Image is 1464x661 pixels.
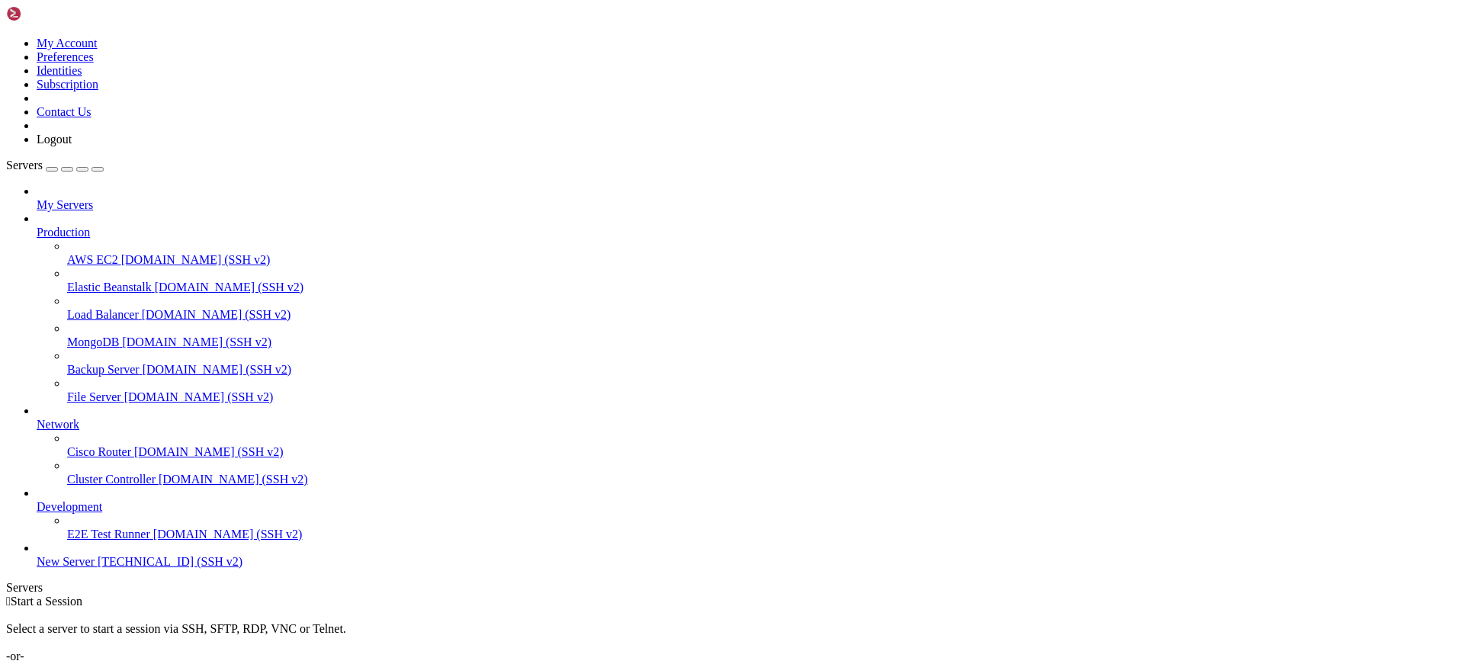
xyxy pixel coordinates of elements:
[6,159,104,172] a: Servers
[37,64,82,77] a: Identities
[122,335,271,348] span: [DOMAIN_NAME] (SSH v2)
[67,253,1458,267] a: AWS EC2 [DOMAIN_NAME] (SSH v2)
[37,541,1458,569] li: New Server [TECHNICAL_ID] (SSH v2)
[6,6,94,21] img: Shellngn
[11,595,82,608] span: Start a Session
[67,514,1458,541] li: E2E Test Runner [DOMAIN_NAME] (SSH v2)
[67,459,1458,486] li: Cluster Controller [DOMAIN_NAME] (SSH v2)
[134,445,284,458] span: [DOMAIN_NAME] (SSH v2)
[121,253,271,266] span: [DOMAIN_NAME] (SSH v2)
[67,528,150,541] span: E2E Test Runner
[37,50,94,63] a: Preferences
[67,294,1458,322] li: Load Balancer [DOMAIN_NAME] (SSH v2)
[67,281,152,294] span: Elastic Beanstalk
[67,308,139,321] span: Load Balancer
[67,281,1458,294] a: Elastic Beanstalk [DOMAIN_NAME] (SSH v2)
[67,445,1458,459] a: Cisco Router [DOMAIN_NAME] (SSH v2)
[37,133,72,146] a: Logout
[67,253,118,266] span: AWS EC2
[67,473,1458,486] a: Cluster Controller [DOMAIN_NAME] (SSH v2)
[37,500,1458,514] a: Development
[37,37,98,50] a: My Account
[67,377,1458,404] li: File Server [DOMAIN_NAME] (SSH v2)
[6,595,11,608] span: 
[67,239,1458,267] li: AWS EC2 [DOMAIN_NAME] (SSH v2)
[37,418,1458,432] a: Network
[67,267,1458,294] li: Elastic Beanstalk [DOMAIN_NAME] (SSH v2)
[67,335,119,348] span: MongoDB
[37,404,1458,486] li: Network
[37,226,90,239] span: Production
[37,185,1458,212] li: My Servers
[67,349,1458,377] li: Backup Server [DOMAIN_NAME] (SSH v2)
[159,473,308,486] span: [DOMAIN_NAME] (SSH v2)
[37,500,102,513] span: Development
[37,555,95,568] span: New Server
[124,390,274,403] span: [DOMAIN_NAME] (SSH v2)
[67,432,1458,459] li: Cisco Router [DOMAIN_NAME] (SSH v2)
[67,445,131,458] span: Cisco Router
[143,363,292,376] span: [DOMAIN_NAME] (SSH v2)
[67,322,1458,349] li: MongoDB [DOMAIN_NAME] (SSH v2)
[67,363,140,376] span: Backup Server
[67,335,1458,349] a: MongoDB [DOMAIN_NAME] (SSH v2)
[37,418,79,431] span: Network
[37,105,91,118] a: Contact Us
[67,390,1458,404] a: File Server [DOMAIN_NAME] (SSH v2)
[153,528,303,541] span: [DOMAIN_NAME] (SSH v2)
[67,363,1458,377] a: Backup Server [DOMAIN_NAME] (SSH v2)
[37,212,1458,404] li: Production
[67,528,1458,541] a: E2E Test Runner [DOMAIN_NAME] (SSH v2)
[67,390,121,403] span: File Server
[98,555,242,568] span: [TECHNICAL_ID] (SSH v2)
[37,226,1458,239] a: Production
[67,308,1458,322] a: Load Balancer [DOMAIN_NAME] (SSH v2)
[37,78,98,91] a: Subscription
[37,486,1458,541] li: Development
[6,159,43,172] span: Servers
[37,198,93,211] span: My Servers
[6,581,1458,595] div: Servers
[142,308,291,321] span: [DOMAIN_NAME] (SSH v2)
[37,555,1458,569] a: New Server [TECHNICAL_ID] (SSH v2)
[67,473,156,486] span: Cluster Controller
[155,281,304,294] span: [DOMAIN_NAME] (SSH v2)
[37,198,1458,212] a: My Servers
